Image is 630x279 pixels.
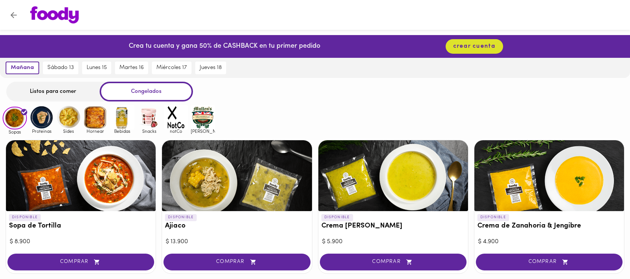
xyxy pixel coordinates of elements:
[200,65,222,71] span: jueves 18
[9,222,153,230] h3: Sopa de Tortilla
[110,105,134,129] img: Bebidas
[56,105,81,129] img: Sides
[29,105,54,129] img: Proteinas
[329,259,457,265] span: COMPRAR
[164,105,188,129] img: notCo
[56,129,81,134] span: Sides
[6,62,39,74] button: mañana
[191,105,215,129] img: mullens
[318,140,468,211] div: Crema del Huerto
[110,129,134,134] span: Bebidas
[83,105,107,129] img: Hornear
[17,259,145,265] span: COMPRAR
[163,254,310,270] button: COMPRAR
[11,65,34,71] span: mañana
[129,42,320,51] p: Crea tu cuenta y gana 50% de CASHBACK en tu primer pedido
[137,129,161,134] span: Snacks
[30,6,79,23] img: logo.png
[156,65,187,71] span: miércoles 17
[320,254,467,270] button: COMPRAR
[43,62,78,74] button: sábado 13
[3,107,27,130] img: Sopas
[3,129,27,134] span: Sopas
[29,129,54,134] span: Proteinas
[47,65,74,71] span: sábado 13
[173,259,301,265] span: COMPRAR
[82,62,111,74] button: lunes 15
[100,82,193,101] div: Congelados
[9,214,41,221] p: DISPONIBLE
[115,62,148,74] button: martes 16
[477,214,509,221] p: DISPONIBLE
[87,65,107,71] span: lunes 15
[195,62,226,74] button: jueves 18
[6,140,156,211] div: Sopa de Tortilla
[166,238,308,246] div: $ 13.900
[321,222,465,230] h3: Crema [PERSON_NAME]
[7,254,154,270] button: COMPRAR
[485,259,613,265] span: COMPRAR
[478,238,620,246] div: $ 4.900
[6,82,100,101] div: Listos para comer
[119,65,144,71] span: martes 16
[165,222,309,230] h3: Ajiaco
[137,105,161,129] img: Snacks
[152,62,191,74] button: miércoles 17
[162,140,312,211] div: Ajiaco
[321,214,353,221] p: DISPONIBLE
[322,238,464,246] div: $ 5.900
[453,43,496,50] span: crear cuenta
[10,238,152,246] div: $ 8.900
[477,222,621,230] h3: Crema de Zanahoria & Jengibre
[83,129,107,134] span: Hornear
[587,236,623,272] iframe: Messagebird Livechat Widget
[446,39,503,54] button: crear cuenta
[164,129,188,134] span: notCo
[474,140,624,211] div: Crema de Zanahoria & Jengibre
[4,6,23,24] button: Volver
[165,214,197,221] p: DISPONIBLE
[191,129,215,134] span: [PERSON_NAME]
[476,254,623,270] button: COMPRAR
